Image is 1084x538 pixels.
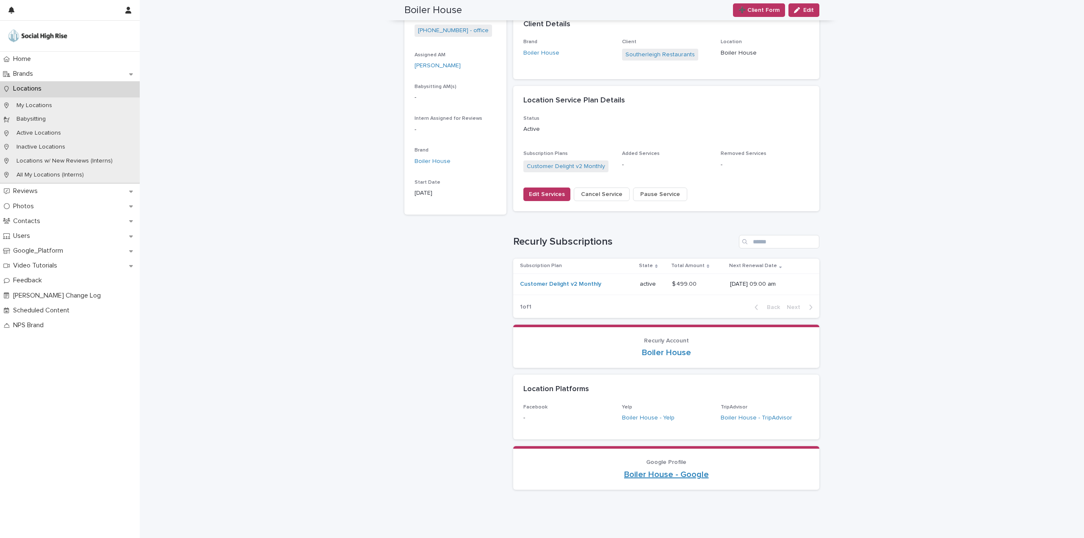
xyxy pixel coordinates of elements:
button: Edit Services [523,188,570,201]
h2: Boiler House [404,4,462,17]
p: Google_Platform [10,247,70,255]
span: TripAdvisor [721,405,747,410]
p: Contacts [10,217,47,225]
button: Edit [788,3,819,17]
p: NPS Brand [10,321,50,329]
button: Back [748,303,783,311]
p: [PERSON_NAME] Change Log [10,292,108,300]
p: Subscription Plan [520,261,562,270]
p: $ 499.00 [672,279,698,288]
h2: Location Service Plan Details [523,96,625,105]
h2: Location Platforms [523,385,589,394]
span: Removed Services [721,151,766,156]
p: - [523,414,612,422]
p: Total Amount [671,261,705,270]
p: Locations w/ New Reviews (Interns) [10,157,119,165]
a: Boiler House - Google [624,469,709,480]
p: Home [10,55,38,63]
button: ➕ Client Form [733,3,785,17]
p: Active Locations [10,130,68,137]
span: Intern Assigned for Reviews [415,116,482,121]
span: Assigned AM [415,52,445,58]
button: Next [783,303,819,311]
span: Start Date [415,180,440,185]
span: Added Services [622,151,660,156]
p: Photos [10,202,41,210]
button: Cancel Service [574,188,630,201]
p: My Locations [10,102,59,109]
p: Scheduled Content [10,306,76,315]
span: Pause Service [640,190,680,199]
a: Southerleigh Restaurants [625,50,695,59]
p: [DATE] [415,189,496,198]
a: [PHONE_NUMBER] - office [418,26,489,35]
span: Edit [803,7,814,13]
p: Active [523,125,809,134]
a: Boiler House [415,157,451,166]
span: Yelp [622,405,632,410]
span: Babysitting AM(s) [415,84,456,89]
a: Customer Delight v2 Monthly [527,162,605,171]
p: Boiler House [721,49,809,58]
span: Status [523,116,539,121]
a: Customer Delight v2 Monthly [520,281,601,288]
p: Inactive Locations [10,143,72,151]
p: Locations [10,85,48,93]
span: Location Phone [415,16,453,21]
span: Google Profile [646,459,686,465]
span: Next [787,304,805,310]
span: Facebook [523,405,548,410]
p: - [721,160,809,169]
p: Reviews [10,187,44,195]
p: All My Locations (Interns) [10,171,91,179]
p: active [640,281,665,288]
span: Subscription Plans [523,151,568,156]
p: - [622,160,711,169]
p: Feedback [10,276,49,284]
span: Brand [523,39,537,44]
p: State [639,261,653,270]
span: Brand [415,148,429,153]
a: Boiler House - Yelp [622,414,675,422]
h2: Client Details [523,20,570,29]
a: Boiler House [642,348,691,358]
a: [PERSON_NAME] [415,61,461,70]
span: Client [622,39,636,44]
h1: Recurly Subscriptions [513,236,736,248]
p: Next Renewal Date [729,261,777,270]
p: Video Tutorials [10,262,64,270]
p: [DATE] 09:00 am [730,281,806,288]
p: - [415,125,496,134]
p: Users [10,232,37,240]
input: Search [739,235,819,248]
span: ➕ Client Form [738,6,780,14]
p: 1 of 1 [513,297,538,317]
p: Babysitting [10,116,53,123]
p: Brands [10,70,40,78]
span: Location [721,39,742,44]
span: Back [762,304,780,310]
a: Boiler House - TripAdvisor [721,414,792,422]
a: Boiler House [523,49,559,58]
span: Recurly Account [644,338,689,344]
button: Pause Service [633,188,687,201]
p: - [415,93,496,102]
span: Cancel Service [581,190,622,199]
img: o5DnuTxEQV6sW9jFYBBf [7,28,69,44]
tr: Customer Delight v2 Monthly active$ 499.00$ 499.00 [DATE] 09:00 am [513,273,819,295]
span: Edit Services [529,190,565,199]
